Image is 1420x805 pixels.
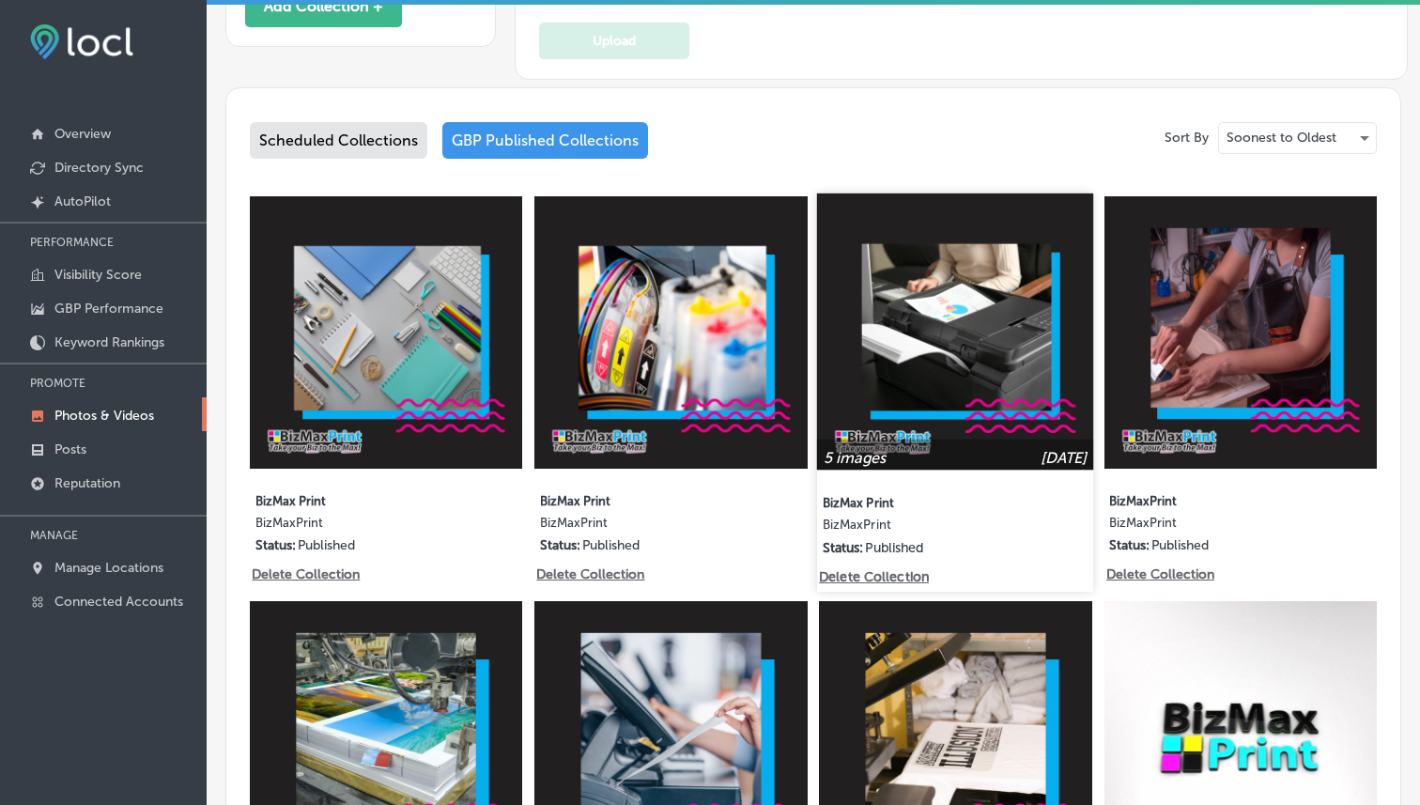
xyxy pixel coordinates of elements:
[540,537,580,553] p: Status:
[255,537,296,553] p: Status:
[1104,196,1377,469] img: Collection thumbnail
[30,24,133,59] img: fda3e92497d09a02dc62c9cd864e3231.png
[866,539,924,555] p: Published
[1106,566,1212,582] p: Delete Collection
[442,122,648,159] div: GBP Published Collections
[1227,129,1336,147] p: Soonest to Oldest
[54,301,163,317] p: GBP Performance
[536,566,642,582] p: Delete Collection
[1109,516,1322,537] label: BizMaxPrint
[582,537,640,553] p: Published
[252,566,358,582] p: Delete Collection
[255,483,469,516] label: BizMax Print
[1109,483,1322,516] label: BizMaxPrint
[250,122,427,159] div: Scheduled Collections
[1219,123,1376,153] div: Soonest to Oldest
[54,441,86,457] p: Posts
[823,518,1039,539] label: BizMaxPrint
[1041,449,1088,467] p: [DATE]
[250,196,522,469] img: Collection thumbnail
[255,516,469,537] label: BizMaxPrint
[824,449,886,467] p: 5 images
[817,194,1094,471] img: Collection thumbnail
[54,560,163,576] p: Manage Locations
[54,126,111,142] p: Overview
[54,475,120,491] p: Reputation
[54,194,111,209] p: AutoPilot
[54,160,144,176] p: Directory Sync
[540,483,753,516] label: BizMax Print
[823,484,1039,518] label: BizMax Print
[820,569,927,585] p: Delete Collection
[1151,537,1209,553] p: Published
[54,408,154,424] p: Photos & Videos
[298,537,355,553] p: Published
[54,594,183,610] p: Connected Accounts
[540,516,753,537] label: BizMaxPrint
[54,334,164,350] p: Keyword Rankings
[54,267,142,283] p: Visibility Score
[1165,130,1209,146] p: Sort By
[534,196,807,469] img: Collection thumbnail
[823,539,864,555] p: Status:
[1109,537,1150,553] p: Status:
